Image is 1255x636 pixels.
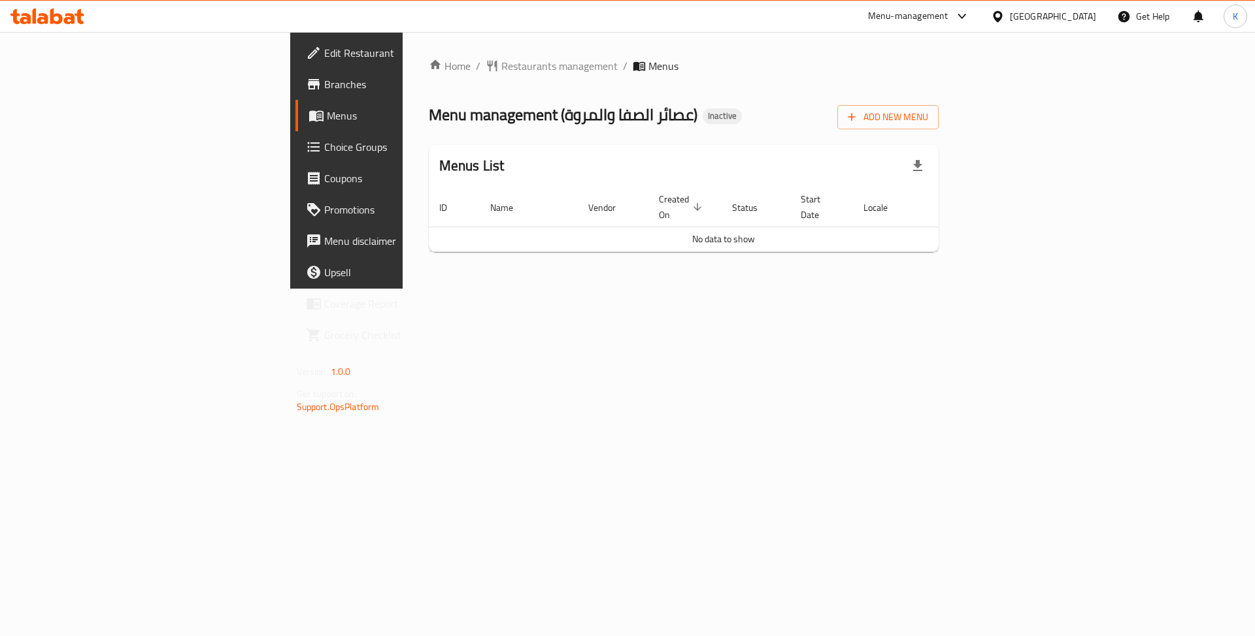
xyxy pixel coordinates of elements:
[324,264,490,280] span: Upsell
[588,200,633,215] span: Vendor
[439,200,464,215] span: ID
[868,8,948,24] div: Menu-management
[295,257,500,288] a: Upsell
[295,288,500,319] a: Coverage Report
[297,385,357,402] span: Get support on:
[1233,9,1238,24] span: K
[703,110,742,121] span: Inactive
[331,363,351,380] span: 1.0.0
[295,319,500,351] a: Grocery Checklist
[324,296,490,311] span: Coverage Report
[439,156,505,176] h2: Menus List
[648,58,678,74] span: Menus
[490,200,530,215] span: Name
[801,191,837,223] span: Start Date
[732,200,775,215] span: Status
[429,100,697,129] span: Menu management ( عصائر الصفا والمروة )
[297,363,329,380] span: Version:
[863,200,905,215] span: Locale
[324,170,490,186] span: Coupons
[324,233,490,249] span: Menu disclaimer
[324,76,490,92] span: Branches
[692,231,755,247] span: No data to show
[703,108,742,124] div: Inactive
[295,37,500,69] a: Edit Restaurant
[327,108,490,123] span: Menus
[659,191,706,223] span: Created On
[501,58,618,74] span: Restaurants management
[848,109,928,125] span: Add New Menu
[920,187,1018,227] th: Actions
[902,150,933,182] div: Export file
[623,58,627,74] li: /
[295,100,500,131] a: Menus
[295,225,500,257] a: Menu disclaimer
[297,398,380,415] a: Support.OpsPlatform
[429,58,939,74] nav: breadcrumb
[324,327,490,343] span: Grocery Checklist
[486,58,618,74] a: Restaurants management
[295,194,500,225] a: Promotions
[1010,9,1096,24] div: [GEOGRAPHIC_DATA]
[324,45,490,61] span: Edit Restaurant
[295,163,500,194] a: Coupons
[295,131,500,163] a: Choice Groups
[837,105,939,129] button: Add New Menu
[295,69,500,100] a: Branches
[324,139,490,155] span: Choice Groups
[429,187,1018,252] table: enhanced table
[324,202,490,217] span: Promotions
